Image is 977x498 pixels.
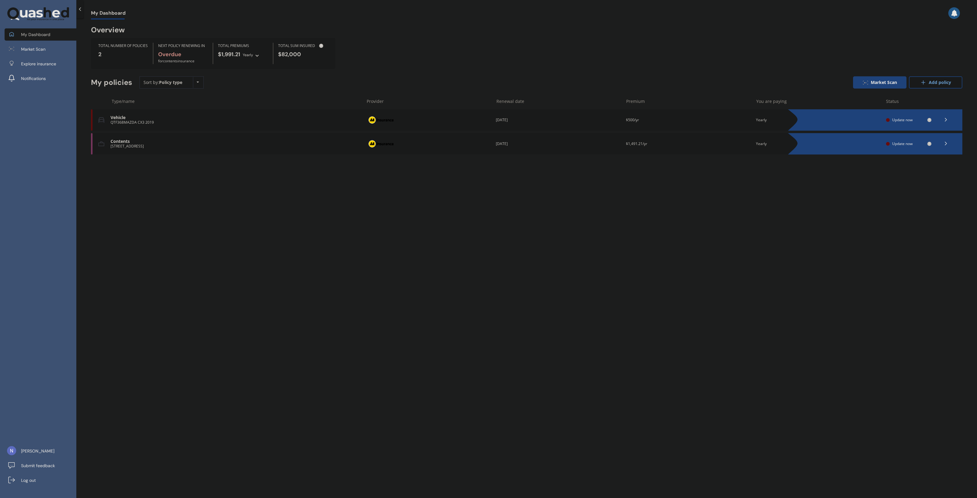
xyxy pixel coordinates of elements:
[5,72,76,85] a: Notifications
[111,139,361,144] div: Contents
[98,141,104,147] img: Contents
[366,138,396,150] img: AA
[626,117,639,122] span: $500/yr
[243,52,253,58] div: Yearly
[756,141,881,147] div: Yearly
[5,28,76,41] a: My Dashboard
[91,27,125,33] div: Overview
[218,51,268,58] div: $1,991.21
[98,43,148,49] div: TOTAL NUMBER OF POLICIES
[366,114,396,126] img: AA
[158,51,181,58] b: Overdue
[892,141,913,146] span: Update now
[756,98,881,104] div: You are paying
[111,115,361,120] div: Vehicle
[496,141,621,147] div: [DATE]
[626,141,647,146] span: $1,491.21/yr
[21,463,55,469] span: Submit feedback
[91,78,132,87] div: My policies
[21,448,54,454] span: [PERSON_NAME]
[5,58,76,70] a: Explore insurance
[143,79,182,85] div: Sort by:
[5,460,76,472] a: Submit feedback
[98,117,104,123] img: Vehicle
[111,120,361,125] div: QTF368
[909,76,962,89] a: Add policy
[496,98,621,104] div: Renewal date
[218,43,268,49] div: TOTAL PREMIUMS
[158,58,194,64] span: for Contents insurance
[158,43,208,49] div: NEXT POLICY RENEWING IN
[124,120,154,125] span: MAZDA CX3 2019
[496,117,621,123] div: [DATE]
[91,10,125,18] span: My Dashboard
[21,477,36,483] span: Log out
[278,51,328,57] div: $82,000
[21,61,56,67] span: Explore insurance
[853,76,906,89] a: Market Scan
[367,98,492,104] div: Provider
[278,43,328,49] div: TOTAL SUM INSURED
[111,144,361,148] div: [STREET_ADDRESS]
[5,43,76,55] a: Market Scan
[5,445,76,457] a: [PERSON_NAME]
[5,474,76,486] a: Log out
[21,31,50,38] span: My Dashboard
[756,117,881,123] div: Yearly
[159,79,182,85] div: Policy type
[626,98,751,104] div: Premium
[98,51,148,57] div: 2
[892,117,913,122] span: Update now
[7,446,16,455] img: ALm5wu19WwsLQCFtwFZeciLWC4U_wr9SVvJ3yAnkmQJS=s96-c
[21,75,46,82] span: Notifications
[21,46,45,52] span: Market Scan
[886,98,932,104] div: Status
[112,98,362,104] div: Type/name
